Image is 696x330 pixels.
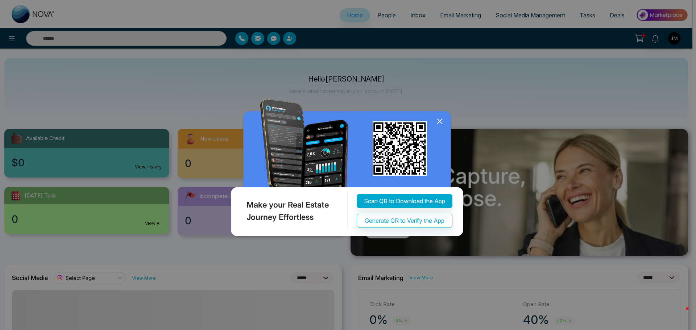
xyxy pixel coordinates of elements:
[229,99,467,240] img: QRModal
[229,193,348,229] div: Make your Real Estate Journey Effortless
[357,214,452,227] button: Generate QR to Verify the App
[671,305,689,323] iframe: Intercom live chat
[373,121,427,176] img: qr_for_download_app.png
[357,194,452,208] button: Scan QR to Download the App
